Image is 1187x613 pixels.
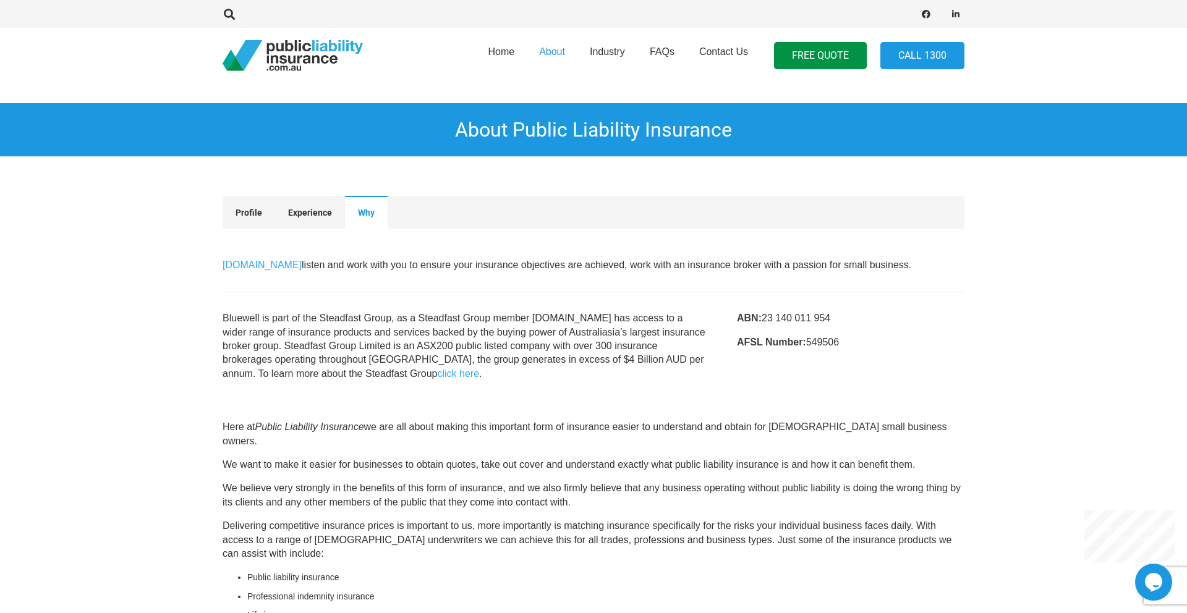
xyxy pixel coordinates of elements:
a: click here [437,368,479,379]
a: Contact Us [687,24,760,87]
span: Home [488,46,514,57]
a: About [527,24,577,87]
li: Public liability insurance [247,570,964,584]
span: Experience [288,208,332,218]
button: Profile [223,196,275,228]
p: Delivering competitive insurance prices is important to us, more importantly is matching insuranc... [223,519,964,560]
a: Facebook [917,6,935,23]
p: Here at we are all about making this important form of insurance easier to understand and obtain ... [223,420,964,448]
span: Profile [236,208,262,218]
span: Industry [590,46,625,57]
a: Industry [577,24,637,87]
iframe: chat widget [1135,564,1175,601]
a: Call 1300 [880,42,964,70]
iframe: chat widget [1084,510,1175,562]
li: Professional indemnity insurance [247,590,964,603]
p: We believe very strongly in the benefits of this form of insurance, and we also firmly believe th... [223,481,964,509]
strong: ABN: [737,313,762,323]
a: LinkedIn [947,6,964,23]
i: Public Liability Insurance [255,421,364,432]
button: Experience [275,196,345,228]
span: FAQs [650,46,674,57]
a: Search [217,9,242,20]
p: 549506 [737,336,964,349]
a: Home [475,24,527,87]
span: About [539,46,565,57]
p: We want to make it easier for businesses to obtain quotes, take out cover and understand exactly ... [223,458,964,471]
a: pli_logotransparent [223,40,363,71]
span: Contact Us [699,46,748,57]
p: listen and work with you to ensure your insurance objectives are achieved, work with an insurance... [223,258,964,272]
button: Why [345,196,388,228]
a: FREE QUOTE [774,42,867,70]
p: Bluewell is part of the Steadfast Group, as a Steadfast Group member [DOMAIN_NAME] has access to ... [223,311,707,381]
a: [DOMAIN_NAME] [223,260,302,270]
p: 23 140 011 954 [737,311,964,325]
a: FAQs [637,24,687,87]
span: Why [358,208,375,218]
strong: AFSL Number: [737,337,806,347]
